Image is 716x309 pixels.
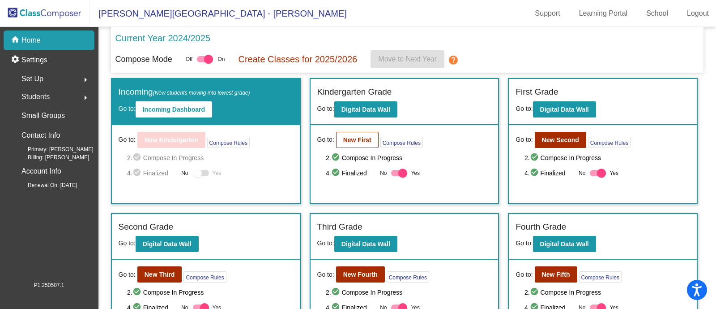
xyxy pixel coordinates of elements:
[341,240,390,248] b: Digital Data Wall
[540,240,589,248] b: Digital Data Wall
[21,91,50,103] span: Students
[524,152,690,163] span: 2. Compose In Progress
[317,239,334,247] span: Go to:
[136,101,212,118] button: Incoming Dashboard
[609,168,618,178] span: Yes
[136,236,199,252] button: Digital Data Wall
[11,55,21,65] mat-icon: settings
[21,129,60,142] p: Contact Info
[127,152,293,163] span: 2. Compose In Progress
[331,168,342,178] mat-icon: check_circle
[579,271,622,283] button: Compose Rules
[326,152,491,163] span: 2. Compose In Progress
[588,137,631,148] button: Compose Rules
[528,6,567,21] a: Support
[535,266,577,283] button: New Fifth
[542,271,570,278] b: New Fifth
[115,53,172,65] p: Compose Mode
[181,169,188,177] span: No
[371,50,444,68] button: Move to Next Year
[238,52,357,66] p: Create Classes for 2025/2026
[380,169,387,177] span: No
[530,287,541,298] mat-icon: check_circle
[516,105,533,112] span: Go to:
[119,135,136,144] span: Go to:
[132,168,143,178] mat-icon: check_circle
[21,109,65,122] p: Small Groups
[331,152,342,163] mat-icon: check_circle
[524,168,574,178] span: 4. Finalized
[542,136,579,144] b: New Second
[516,86,558,99] label: First Grade
[137,132,205,148] button: New Kindergarten
[119,105,136,112] span: Go to:
[334,236,397,252] button: Digital Data Wall
[533,236,596,252] button: Digital Data Wall
[21,35,41,46] p: Home
[380,137,423,148] button: Compose Rules
[186,55,193,63] span: Off
[127,168,177,178] span: 4. Finalized
[516,135,533,144] span: Go to:
[145,136,198,144] b: New Kindergarten
[411,168,420,178] span: Yes
[13,153,89,161] span: Billing: [PERSON_NAME]
[533,101,596,118] button: Digital Data Wall
[143,106,205,113] b: Incoming Dashboard
[317,86,392,99] label: Kindergarten Grade
[80,92,91,103] mat-icon: arrow_right
[530,152,541,163] mat-icon: check_circle
[115,31,210,45] p: Current Year 2024/2025
[540,106,589,113] b: Digital Data Wall
[341,106,390,113] b: Digital Data Wall
[119,86,250,99] label: Incoming
[143,240,192,248] b: Digital Data Wall
[132,152,143,163] mat-icon: check_circle
[334,101,397,118] button: Digital Data Wall
[448,55,459,65] mat-icon: help
[119,221,174,234] label: Second Grade
[119,270,136,279] span: Go to:
[21,73,43,85] span: Set Up
[336,266,385,283] button: New Fourth
[317,221,362,234] label: Third Grade
[137,266,182,283] button: New Third
[127,287,293,298] span: 2. Compose In Progress
[343,136,371,144] b: New First
[516,270,533,279] span: Go to:
[516,239,533,247] span: Go to:
[387,271,429,283] button: Compose Rules
[13,181,77,189] span: Renewal On: [DATE]
[317,105,334,112] span: Go to:
[21,55,47,65] p: Settings
[639,6,675,21] a: School
[217,55,225,63] span: On
[572,6,635,21] a: Learning Portal
[13,145,94,153] span: Primary: [PERSON_NAME]
[21,165,61,178] p: Account Info
[80,74,91,85] mat-icon: arrow_right
[317,135,334,144] span: Go to:
[516,221,566,234] label: Fourth Grade
[378,55,437,63] span: Move to Next Year
[326,168,375,178] span: 4. Finalized
[535,132,586,148] button: New Second
[207,137,250,148] button: Compose Rules
[183,271,226,283] button: Compose Rules
[119,239,136,247] span: Go to:
[343,271,378,278] b: New Fourth
[11,35,21,46] mat-icon: home
[213,168,222,178] span: Yes
[331,287,342,298] mat-icon: check_circle
[89,6,347,21] span: [PERSON_NAME][GEOGRAPHIC_DATA] - [PERSON_NAME]
[336,132,379,148] button: New First
[579,169,585,177] span: No
[132,287,143,298] mat-icon: check_circle
[524,287,690,298] span: 2. Compose In Progress
[317,270,334,279] span: Go to:
[153,90,250,96] span: (New students moving into lowest grade)
[680,6,716,21] a: Logout
[530,168,541,178] mat-icon: check_circle
[326,287,491,298] span: 2. Compose In Progress
[145,271,175,278] b: New Third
